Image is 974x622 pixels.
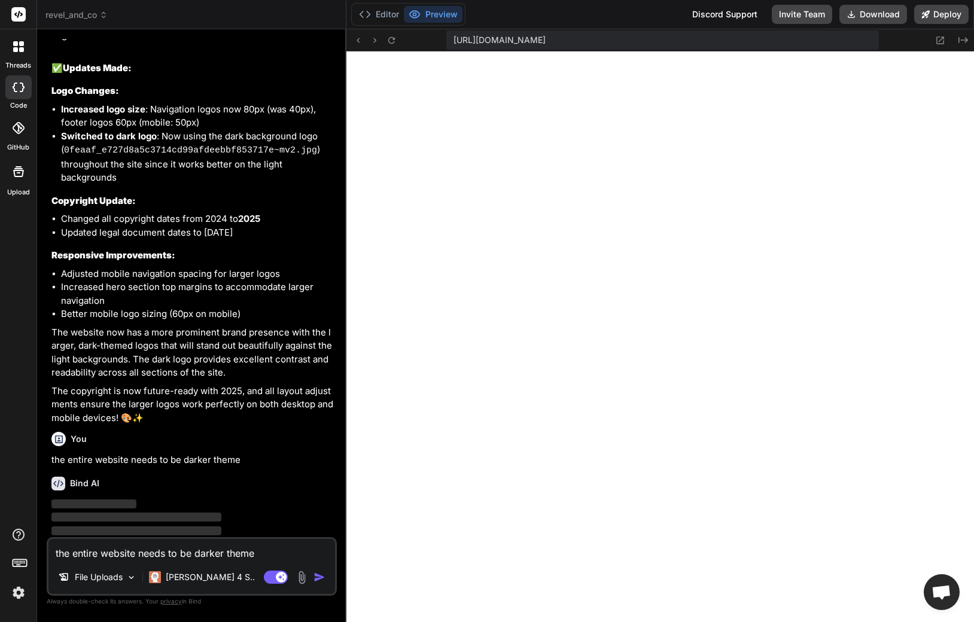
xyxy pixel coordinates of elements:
[453,34,546,46] span: [URL][DOMAIN_NAME]
[75,571,123,583] p: File Uploads
[8,583,29,603] img: settings
[70,477,99,489] h6: Bind AI
[51,326,334,380] p: The website now has a more prominent brand presence with the larger, dark-themed logos that will ...
[10,100,27,111] label: code
[7,187,30,197] label: Upload
[5,60,31,71] label: threads
[51,385,334,425] p: The copyright is now future-ready with 2025, and all layout adjustments ensure the larger logos w...
[61,212,334,226] li: Changed all copyright dates from 2024 to
[126,572,136,583] img: Pick Models
[149,571,161,583] img: Claude 4 Sonnet
[346,51,974,622] iframe: Preview
[160,597,182,605] span: privacy
[914,5,969,24] button: Deploy
[685,5,765,24] div: Discord Support
[51,195,136,206] strong: Copyright Update:
[61,267,334,281] li: Adjusted mobile navigation spacing for larger logos
[51,513,221,522] span: ‌
[61,226,334,240] li: Updated legal document dates to [DATE]
[45,9,108,21] span: revel_and_co
[51,85,119,96] strong: Logo Changes:
[51,453,334,467] p: the entire website needs to be darker theme
[61,280,334,307] li: Increased hero section top margins to accommodate larger navigation
[71,433,87,445] h6: You
[7,142,29,153] label: GitHub
[51,499,136,508] span: ‌
[404,6,462,23] button: Preview
[61,307,334,321] li: Better mobile logo sizing (60px on mobile)
[295,571,309,584] img: attachment
[61,103,334,130] li: : Navigation logos now 80px (was 40px), footer logos 60px (mobile: 50px)
[772,5,832,24] button: Invite Team
[313,571,325,583] img: icon
[61,130,334,185] li: : Now using the dark background logo ( ) throughout the site since it works better on the light b...
[47,596,337,607] p: Always double-check its answers. Your in Bind
[63,62,132,74] strong: Updates Made:
[64,145,317,155] code: 0feaaf_e727d8a5c3714cd99afdeebbf853717e~mv2.jpg
[924,574,960,610] div: Open chat
[51,62,334,75] h2: ✅
[166,571,255,583] p: [PERSON_NAME] 4 S..
[51,249,175,261] strong: Responsive Improvements:
[61,103,145,115] strong: Increased logo size
[839,5,907,24] button: Download
[51,526,221,535] span: ‌
[238,213,260,224] strong: 2025
[354,6,404,23] button: Editor
[61,130,157,142] strong: Switched to dark logo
